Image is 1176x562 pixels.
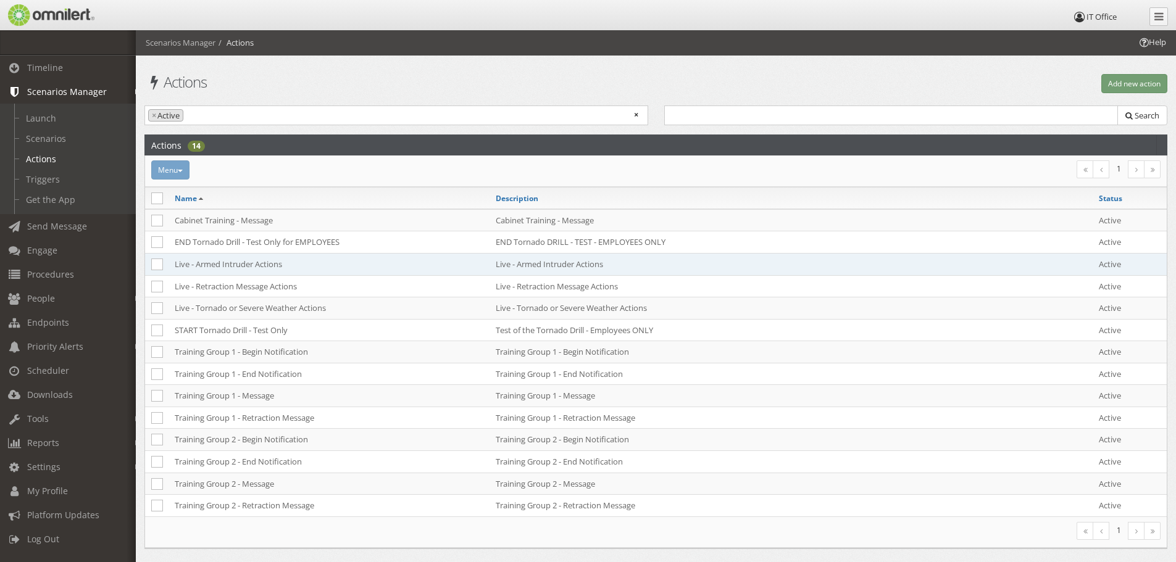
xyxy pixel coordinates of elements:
td: Active [1093,275,1167,297]
a: Collapse Menu [1149,7,1168,26]
span: Log Out [27,533,59,545]
span: Tools [27,413,49,424]
a: Next [1128,522,1145,540]
span: Downloads [27,389,73,400]
span: Scheduler [27,365,69,376]
li: Scenarios Manager [146,37,215,49]
span: IT Office [1086,11,1117,22]
h1: Actions [144,74,648,90]
td: Active [1093,231,1167,254]
a: Status [1099,193,1122,204]
td: Training Group 2 - Begin Notification [169,429,490,451]
span: Engage [27,244,57,256]
td: Training Group 2 - Begin Notification [490,429,1093,451]
span: Send Message [27,220,87,232]
td: Cabinet Training - Message [169,209,490,231]
h2: Actions [151,135,181,155]
td: Active [1093,429,1167,451]
button: Add new action [1101,74,1167,93]
a: First [1077,160,1093,178]
td: END Tornado Drill - Test Only for EMPLOYEES [169,231,490,254]
a: Description [496,193,538,204]
td: Live - Retraction Message Actions [490,275,1093,297]
td: Active [1093,473,1167,495]
td: Test of the Tornado Drill - Employees ONLY [490,319,1093,341]
span: My Profile [27,485,68,497]
td: Live - Tornado or Severe Weather Actions [169,297,490,320]
div: 14 [188,141,205,152]
td: Training Group 1 - End Notification [490,363,1093,385]
td: Training Group 1 - Begin Notification [490,341,1093,363]
td: Active [1093,407,1167,429]
a: Previous [1093,522,1109,540]
td: Training Group 2 - Retraction Message [490,495,1093,516]
span: Procedures [27,268,74,280]
td: Active [1093,297,1167,320]
td: Live - Tornado or Severe Weather Actions [490,297,1093,320]
li: 1 [1109,522,1128,539]
td: Training Group 1 - End Notification [169,363,490,385]
a: Last [1144,522,1161,540]
td: Active [1093,253,1167,275]
span: Search [1135,110,1159,121]
td: Training Group 1 - Begin Notification [169,341,490,363]
span: × [152,110,156,122]
td: START Tornado Drill - Test Only [169,319,490,341]
li: 1 [1109,160,1128,177]
td: Training Group 2 - End Notification [169,451,490,473]
td: Active [1093,385,1167,407]
span: Platform Updates [27,509,99,521]
a: Next [1128,160,1145,178]
span: Reports [27,437,59,448]
td: Training Group 2 - Message [169,473,490,495]
td: Active [1093,451,1167,473]
li: Actions [215,37,254,49]
span: Help [1138,36,1166,48]
a: Name [175,193,197,204]
span: Settings [27,461,60,473]
td: Active [1093,319,1167,341]
span: Remove all items [634,109,638,121]
td: Active [1093,209,1167,231]
img: Omnilert [6,4,94,26]
li: Active [148,109,183,122]
td: Live - Armed Intruder Actions [169,253,490,275]
td: Training Group 2 - End Notification [490,451,1093,473]
td: END Tornado DRILL - TEST - EMPLOYEES ONLY [490,231,1093,254]
span: Help [28,9,53,20]
td: Training Group 2 - Message [490,473,1093,495]
button: Search [1117,105,1167,126]
span: Endpoints [27,316,69,328]
a: Last [1144,160,1161,178]
a: First [1077,522,1093,540]
td: Training Group 1 - Message [169,385,490,407]
span: Scenarios Manager [27,86,107,97]
td: Cabinet Training - Message [490,209,1093,231]
td: Training Group 1 - Message [490,385,1093,407]
span: Priority Alerts [27,341,83,352]
td: Live - Retraction Message Actions [169,275,490,297]
td: Training Group 1 - Retraction Message [169,407,490,429]
span: People [27,292,55,304]
a: Previous [1093,160,1109,178]
td: Active [1093,495,1167,516]
td: Active [1093,341,1167,363]
td: Live - Armed Intruder Actions [490,253,1093,275]
td: Training Group 1 - Retraction Message [490,407,1093,429]
td: Active [1093,363,1167,385]
span: Timeline [27,62,63,73]
td: Training Group 2 - Retraction Message [169,495,490,516]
